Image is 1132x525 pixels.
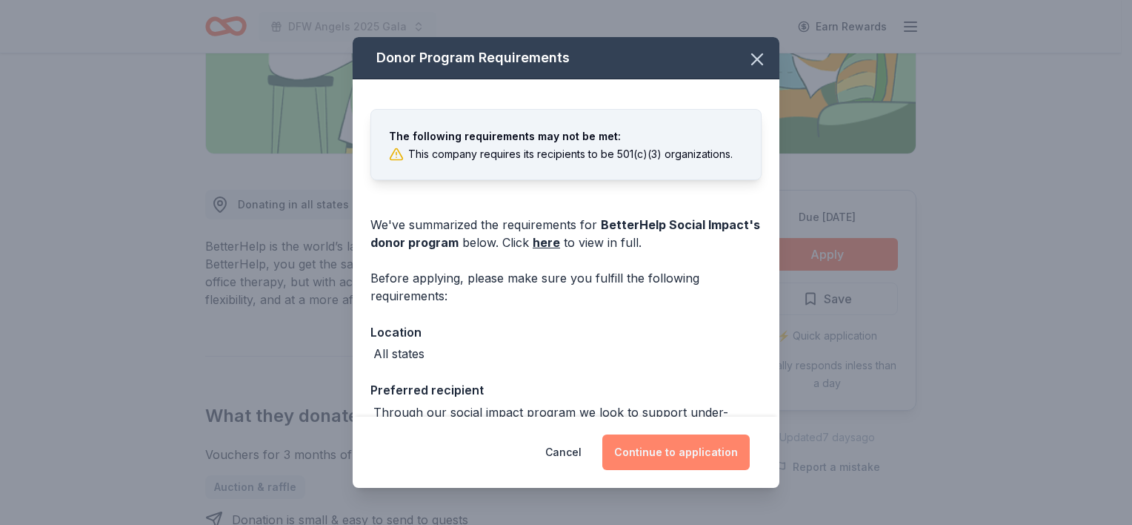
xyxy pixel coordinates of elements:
[370,323,762,342] div: Location
[373,403,762,475] div: Through our social impact program we look to support under-resourced and marginalized communities...
[373,345,424,363] div: All states
[353,37,779,79] div: Donor Program Requirements
[533,234,560,251] a: here
[370,216,762,251] div: We've summarized the requirements for below. Click to view in full.
[408,148,733,161] div: This company requires its recipients to be 501(c)(3) organizations.
[389,128,743,145] div: The following requirements may not be met:
[545,435,582,470] button: Cancel
[370,380,762,400] div: Preferred recipient
[370,269,762,305] div: Before applying, please make sure you fulfill the following requirements:
[602,435,750,470] button: Continue to application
